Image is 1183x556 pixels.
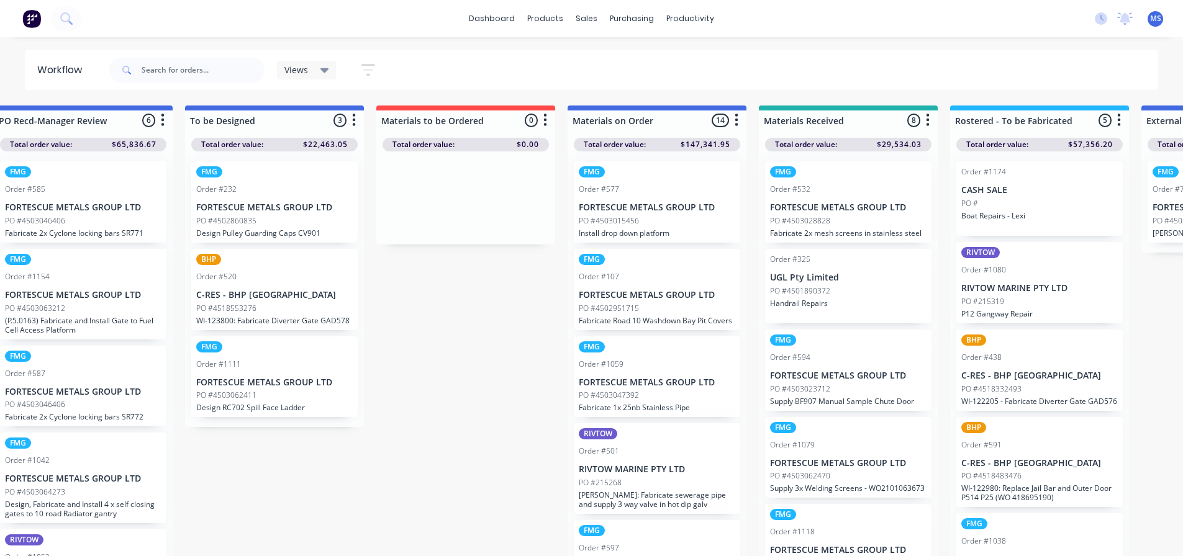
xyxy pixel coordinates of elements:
div: Order #1174CASH SALEPO #Boat Repairs - Lexi [956,161,1123,236]
div: FMG [196,341,222,352]
p: PO #4518483476 [961,470,1022,482]
div: RIVTOW [961,247,1000,258]
p: Boat Repairs - Lexi [961,211,1118,220]
p: WI-122205 - Fabricate Diverter Gate GAD576 [961,397,1118,406]
p: C-RES - BHP [GEOGRAPHIC_DATA] [961,458,1118,469]
div: BHPOrder #438C-RES - BHP [GEOGRAPHIC_DATA]PO #4518332493WI-122205 - Fabricate Diverter Gate GAD576 [956,330,1123,411]
div: FMGOrder #107FORTESCUE METALS GROUP LTDPO #4502951715Fabricate Road 10 Washdown Bay Pit Covers [574,249,740,330]
span: Total order value: [392,139,455,150]
p: PO #4503046406 [5,399,65,410]
div: Workflow [37,63,88,78]
img: Factory [22,9,41,28]
input: Search for orders... [142,58,265,83]
div: Order #1174 [961,166,1006,177]
div: Order #325 [770,254,810,265]
p: CASH SALE [961,185,1118,195]
div: FMGOrder #532FORTESCUE METALS GROUP LTDPO #4503028828Fabricate 2x mesh screens in stainless steel [765,161,931,243]
p: PO #4503015456 [579,215,639,226]
div: Order #325UGL Pty LimitedPO #4501890372Handrail Repairs [765,249,931,323]
div: FMGOrder #594FORTESCUE METALS GROUP LTDPO #4503023712Supply BF907 Manual Sample Chute Door [765,330,931,411]
p: PO #4502951715 [579,303,639,314]
p: PO #215268 [579,477,622,488]
p: PO #4503046406 [5,215,65,226]
p: FORTESCUE METALS GROUP LTD [770,458,927,469]
p: Design Pulley Guarding Caps CV901 [196,228,353,238]
span: Total order value: [966,139,1028,150]
div: sales [569,9,604,28]
p: PO #4503023712 [770,383,830,395]
div: purchasing [604,9,660,28]
div: Order #232 [196,184,237,195]
span: Views [284,63,308,76]
p: C-RES - BHP [GEOGRAPHIC_DATA] [961,370,1118,381]
div: FMGOrder #232FORTESCUE METALS GROUP LTDPO #4502860835Design Pulley Guarding Caps CV901 [191,161,358,243]
div: Order #594 [770,352,810,363]
p: UGL Pty Limited [770,272,927,283]
p: Fabricate Road 10 Washdown Bay Pit Covers [579,316,735,325]
div: productivity [660,9,720,28]
div: BHPOrder #520C-RES - BHP [GEOGRAPHIC_DATA]PO #4518553276WI-123800: Fabricate Diverter Gate GAD578 [191,249,358,330]
p: RIVTOW MARINE PTY LTD [961,283,1118,294]
p: C-RES - BHP [GEOGRAPHIC_DATA] [196,290,353,300]
p: PO #4503062470 [770,470,830,482]
div: BHP [961,334,986,346]
div: FMGOrder #1111FORTESCUE METALS GROUP LTDPO #4503062411Design RC702 Spill Face Ladder [191,336,358,418]
div: Order #520 [196,271,237,282]
div: BHP [196,254,221,265]
p: Fabricate 2x Cyclone locking bars SR771 [5,228,161,238]
div: Order #1079 [770,439,815,451]
p: FORTESCUE METALS GROUP LTD [196,377,353,388]
div: Order #1042 [5,455,50,466]
p: FORTESCUE METALS GROUP LTD [770,545,927,555]
p: FORTESCUE METALS GROUP LTD [5,202,161,213]
div: FMG [770,422,796,433]
p: PO #4518553276 [196,303,256,314]
span: Total order value: [201,139,263,150]
p: Supply 3x Welding Screens - WO2101063673 [770,483,927,493]
div: FMG [579,166,605,177]
div: Order #1059 [579,359,623,370]
p: P12 Gangway Repair [961,309,1118,318]
div: FMG [770,166,796,177]
p: Design RC702 Spill Face Ladder [196,403,353,412]
p: FORTESCUE METALS GROUP LTD [5,473,161,484]
div: RIVTOWOrder #501RIVTOW MARINE PTY LTDPO #215268[PERSON_NAME]: Fabricate sewerage pipe and supply ... [574,423,740,514]
span: $57,356.20 [1068,139,1113,150]
span: $22,463.05 [303,139,348,150]
p: Fabricate 2x Cyclone locking bars SR772 [5,412,161,421]
div: FMG [5,437,31,449]
p: PO #4501890372 [770,285,830,297]
div: FMG [770,509,796,520]
p: FORTESCUE METALS GROUP LTD [5,387,161,397]
p: [PERSON_NAME]: Fabricate sewerage pipe and supply 3 way valve in hot dip galv [579,490,735,509]
p: FORTESCUE METALS GROUP LTD [579,377,735,388]
p: PO #4503063212 [5,303,65,314]
div: FMG [579,254,605,265]
div: Order #1038 [961,536,1006,547]
p: PO #4503064273 [5,486,65,498]
div: FMG [196,166,222,177]
p: PO #4503062411 [196,390,256,401]
span: $147,341.95 [681,139,730,150]
a: dashboard [463,9,521,28]
div: FMGOrder #1059FORTESCUE METALS GROUP LTDPO #4503047392Fabricate 1x 25nb Stainless Pipe [574,336,740,418]
div: Order #591 [961,439,1002,451]
p: PO # [961,198,978,209]
div: Order #438 [961,352,1002,363]
div: RIVTOW [579,428,617,439]
div: FMG [770,334,796,346]
div: FMGOrder #577FORTESCUE METALS GROUP LTDPO #4503015456Install drop down platform [574,161,740,243]
div: BHP [961,422,986,433]
div: FMG [5,166,31,177]
div: Order #1154 [5,271,50,282]
div: Order #1080 [961,264,1006,276]
p: FORTESCUE METALS GROUP LTD [5,290,161,300]
span: $65,836.67 [112,139,156,150]
span: $0.00 [517,139,539,150]
div: BHPOrder #591C-RES - BHP [GEOGRAPHIC_DATA]PO #4518483476WI-122980: Replace Jail Bar and Outer Doo... [956,417,1123,508]
div: FMG [961,518,987,529]
p: Fabricate 1x 25nb Stainless Pipe [579,403,735,412]
p: Fabricate 2x mesh screens in stainless steel [770,228,927,238]
p: Install drop down platform [579,228,735,238]
p: Supply BF907 Manual Sample Chute Door [770,397,927,406]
